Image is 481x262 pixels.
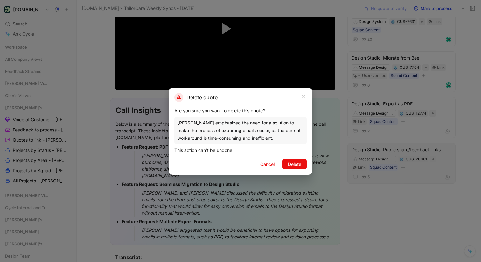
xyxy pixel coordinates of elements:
div: [PERSON_NAME] emphasized the need for a solution to make the process of exporting emails easier, ... [178,119,303,142]
button: Delete [282,159,307,169]
span: Cancel [260,160,275,168]
button: Cancel [255,159,280,169]
h2: Delete quote [174,93,218,102]
div: Are you sure you want to delete this quote? This action can't be undone. [174,107,307,154]
span: Delete [288,160,301,168]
